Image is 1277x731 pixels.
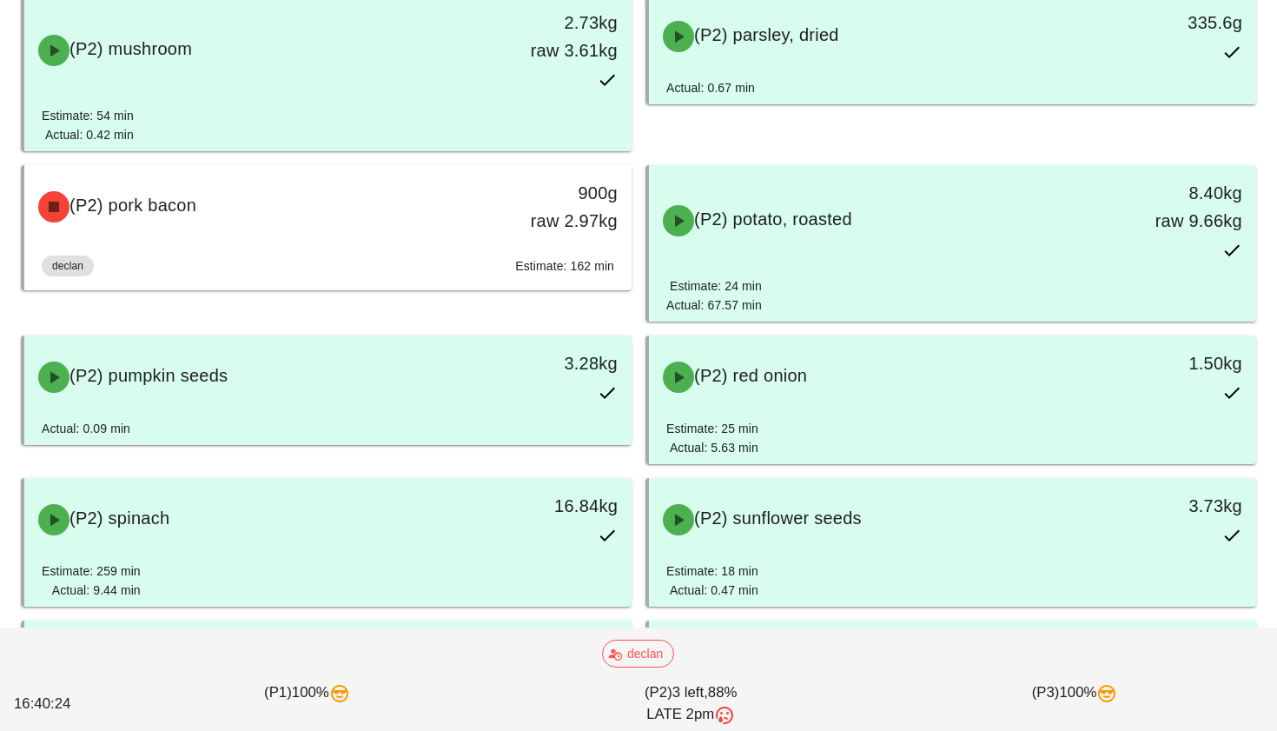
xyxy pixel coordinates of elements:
div: Estimate: 25 min [666,419,758,438]
div: 900g raw 2.97kg [488,179,618,235]
div: LATE 2pm [502,703,879,726]
div: 3.73kg [1113,492,1242,520]
span: 3 left, [672,684,708,701]
div: 16.84kg [488,492,618,520]
span: (P2) spinach [69,508,169,528]
span: (P2) red onion [694,366,807,385]
div: 2.73kg raw 3.61kg [488,9,618,64]
span: (P2) parsley, dried [694,25,839,44]
span: (P2) mushroom [69,39,192,58]
span: (P2) potato, roasted [694,209,852,229]
div: Estimate: 18 min [666,562,758,581]
div: Actual: 0.47 min [666,581,758,600]
div: Estimate: 162 min [515,256,614,276]
div: 335.6g [1113,9,1242,37]
div: Actual: 67.57 min [666,296,762,315]
div: Actual: 5.63 min [666,438,758,457]
span: declan [613,641,663,667]
div: Estimate: 259 min [42,562,141,581]
div: 16:40:24 [10,689,116,718]
div: (P1) 100% [116,678,500,729]
span: (P2) pumpkin seeds [69,366,228,385]
div: Actual: 9.44 min [42,581,141,600]
div: 3.28kg [488,349,618,377]
div: 1.50kg [1113,349,1242,377]
div: (P2) 88% [499,678,883,729]
div: (P3) 100% [883,678,1267,729]
div: Estimate: 24 min [666,276,762,296]
div: Actual: 0.09 min [42,419,130,438]
div: Actual: 0.67 min [666,78,755,97]
span: (P2) sunflower seeds [694,508,862,528]
div: Actual: 0.42 min [42,125,134,144]
span: (P2) pork bacon [69,196,196,215]
div: 8.40kg raw 9.66kg [1113,179,1242,235]
span: declan [52,256,83,276]
div: Estimate: 54 min [42,106,134,125]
